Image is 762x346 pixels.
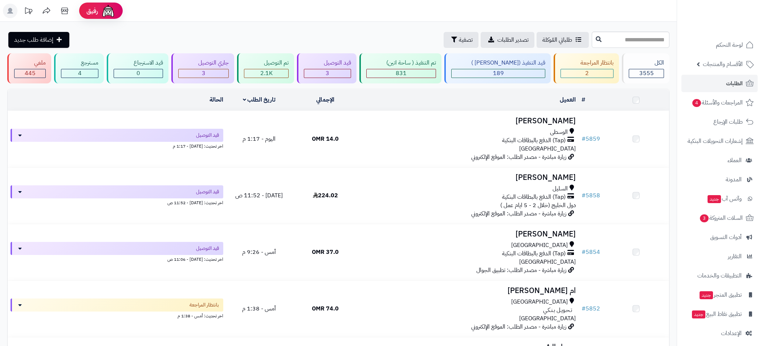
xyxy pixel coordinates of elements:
[692,310,705,318] span: جديد
[692,98,743,108] span: المراجعات والأسئلة
[716,40,743,50] span: لوحة التحكم
[692,99,701,107] span: 4
[582,95,585,104] a: #
[105,53,170,83] a: قيد الاسترجاع 0
[681,36,758,54] a: لوحة التحكم
[700,291,713,299] span: جديد
[561,69,613,78] div: 2
[582,191,600,200] a: #5858
[629,59,664,67] div: الكل
[699,213,743,223] span: السلات المتروكة
[560,95,576,104] a: العميل
[196,245,219,252] span: قيد التوصيل
[304,59,351,67] div: قيد التوصيل
[681,267,758,284] a: التطبيقات والخدمات
[681,132,758,150] a: إشعارات التحويلات البنكية
[459,36,473,44] span: تصفية
[202,69,205,78] span: 3
[444,32,478,48] button: تصفية
[582,135,586,143] span: #
[361,230,576,238] h3: [PERSON_NAME]
[620,53,671,83] a: الكل3555
[8,32,69,48] a: إضافة طلب جديد
[681,209,758,227] a: السلات المتروكة3
[691,309,742,319] span: تطبيق نقاط البيع
[209,95,223,104] a: الحالة
[681,152,758,169] a: العملاء
[519,314,576,323] span: [GEOGRAPHIC_DATA]
[361,287,576,295] h3: ام [PERSON_NAME]
[700,214,709,222] span: 3
[511,241,568,250] span: [GEOGRAPHIC_DATA]
[502,250,566,258] span: (Tap) الدفع بالبطاقات البنكية
[11,312,223,319] div: اخر تحديث: أمس - 1:38 م
[550,128,568,136] span: الوسطى
[681,325,758,342] a: الإعدادات
[710,232,742,242] span: أدوات التسويق
[236,53,296,83] a: تم التوصيل 2.1K
[114,69,163,78] div: 0
[244,69,288,78] div: 2078
[721,328,742,338] span: الإعدادات
[511,298,568,306] span: [GEOGRAPHIC_DATA]
[697,271,742,281] span: التطبيقات والخدمات
[582,191,586,200] span: #
[537,32,589,48] a: طلباتي المُوكلة
[244,59,289,67] div: تم التوصيل
[243,135,276,143] span: اليوم - 1:17 م
[502,193,566,201] span: (Tap) الدفع بالبطاقات البنكية
[358,53,443,83] a: تم التنفيذ ( ساحة اتين) 831
[361,173,576,182] h3: [PERSON_NAME]
[396,69,407,78] span: 831
[11,142,223,149] div: اخر تحديث: [DATE] - 1:17 م
[179,69,228,78] div: 3
[500,201,576,210] span: دول الخليج (خلال 2 - 5 ايام عمل )
[543,306,572,314] span: تـحـويـل بـنـكـي
[78,69,82,78] span: 4
[242,248,276,256] span: أمس - 9:26 م
[553,185,568,193] span: السليل
[582,304,586,313] span: #
[708,195,721,203] span: جديد
[452,69,545,78] div: 189
[502,136,566,145] span: (Tap) الدفع بالبطاقات البنكية
[114,59,163,67] div: قيد الاسترجاع
[14,36,53,44] span: إضافة طلب جديد
[15,69,45,78] div: 445
[497,36,529,44] span: تصدير الطلبات
[196,132,219,139] span: قيد التوصيل
[11,198,223,206] div: اخر تحديث: [DATE] - 11:52 ص
[681,171,758,188] a: المدونة
[582,248,586,256] span: #
[542,36,572,44] span: طلباتي المُوكلة
[61,69,98,78] div: 4
[519,258,576,266] span: [GEOGRAPHIC_DATA]
[681,228,758,246] a: أدوات التسويق
[313,191,338,200] span: 224.02
[451,59,545,67] div: قيد التنفيذ ([PERSON_NAME] )
[312,248,339,256] span: 37.0 OMR
[19,4,37,20] a: تحديثات المنصة
[582,248,600,256] a: #5854
[728,155,742,165] span: العملاء
[481,32,534,48] a: تصدير الطلبات
[681,75,758,92] a: الطلبات
[561,59,614,67] div: بانتظار المراجعة
[493,69,504,78] span: 189
[53,53,105,83] a: مسترجع 4
[713,117,743,127] span: طلبات الإرجاع
[6,53,53,83] a: ملغي 445
[726,78,743,88] span: الطلبات
[639,69,654,78] span: 3555
[11,255,223,263] div: اخر تحديث: [DATE] - 11:06 ص
[681,94,758,111] a: المراجعات والأسئلة4
[242,304,276,313] span: أمس - 1:38 م
[361,117,576,125] h3: [PERSON_NAME]
[312,304,339,313] span: 74.0 OMR
[703,59,743,69] span: الأقسام والمنتجات
[296,53,358,83] a: قيد التوصيل 3
[707,194,742,204] span: وآتس آب
[170,53,236,83] a: جاري التوصيل 3
[471,153,566,161] span: زيارة مباشرة - مصدر الطلب: الموقع الإلكتروني
[688,136,743,146] span: إشعارات التحويلات البنكية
